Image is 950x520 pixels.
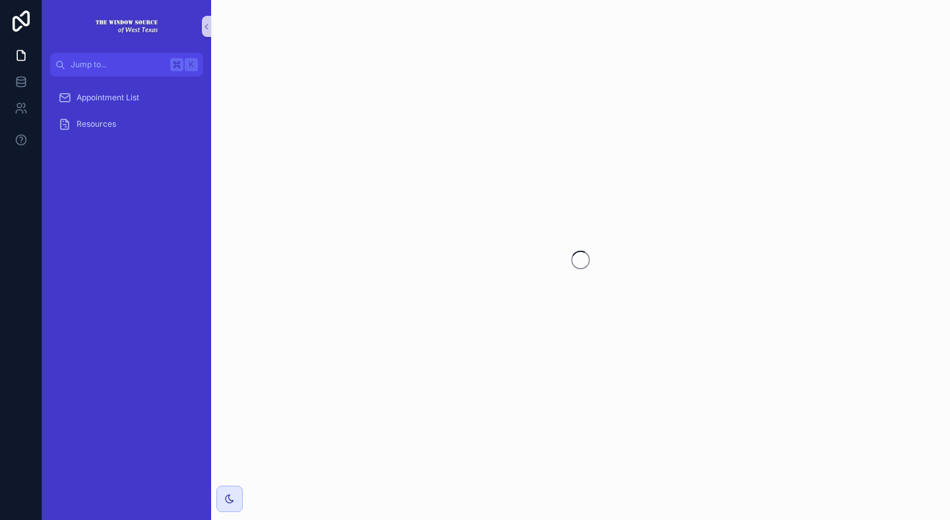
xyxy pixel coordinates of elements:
img: App logo [95,16,158,37]
span: Resources [77,119,116,129]
a: Resources [50,112,203,136]
a: Appointment List [50,86,203,110]
span: Jump to... [71,59,165,70]
div: scrollable content [42,77,211,153]
span: Appointment List [77,92,139,103]
span: K [186,59,197,70]
button: Jump to...K [50,53,203,77]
